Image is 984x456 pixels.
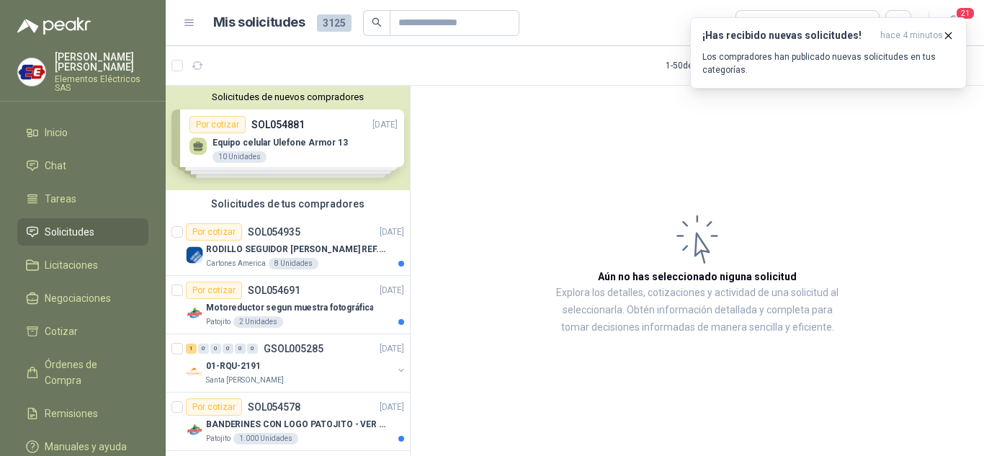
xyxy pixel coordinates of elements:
[745,15,775,31] div: Todas
[233,316,283,328] div: 2 Unidades
[248,227,300,237] p: SOL054935
[17,251,148,279] a: Licitaciones
[45,191,76,207] span: Tareas
[45,158,66,174] span: Chat
[380,342,404,356] p: [DATE]
[186,246,203,264] img: Company Logo
[264,344,323,354] p: GSOL005285
[186,344,197,354] div: 1
[17,152,148,179] a: Chat
[17,218,148,246] a: Solicitudes
[45,357,135,388] span: Órdenes de Compra
[247,344,258,354] div: 0
[166,86,410,190] div: Solicitudes de nuevos compradoresPor cotizarSOL054881[DATE] Equipo celular Ulefone Armor 1310 Uni...
[206,258,266,269] p: Cartones America
[186,305,203,322] img: Company Logo
[666,54,754,77] div: 1 - 50 de 863
[206,375,284,386] p: Santa [PERSON_NAME]
[171,91,404,102] button: Solicitudes de nuevos compradores
[45,290,111,306] span: Negociaciones
[198,344,209,354] div: 0
[17,17,91,35] img: Logo peakr
[206,243,385,256] p: RODILLO SEGUIDOR [PERSON_NAME] REF. NATV-17-PPA [PERSON_NAME]
[17,318,148,345] a: Cotizar
[17,400,148,427] a: Remisiones
[186,282,242,299] div: Por cotizar
[17,285,148,312] a: Negociaciones
[317,14,352,32] span: 3125
[166,276,410,334] a: Por cotizarSOL054691[DATE] Company LogoMotoreductor segun muestra fotográficaPatojito2 Unidades
[186,421,203,439] img: Company Logo
[380,401,404,414] p: [DATE]
[702,50,954,76] p: Los compradores han publicado nuevas solicitudes en tus categorías.
[210,344,221,354] div: 0
[186,363,203,380] img: Company Logo
[555,285,840,336] p: Explora los detalles, cotizaciones y actividad de una solicitud al seleccionarla. Obtén informaci...
[45,224,94,240] span: Solicitudes
[248,285,300,295] p: SOL054691
[18,58,45,86] img: Company Logo
[380,225,404,239] p: [DATE]
[45,257,98,273] span: Licitaciones
[17,351,148,394] a: Órdenes de Compra
[166,393,410,451] a: Por cotizarSOL054578[DATE] Company LogoBANDERINES CON LOGO PATOJITO - VER DOC ADJUNTOPatojito1.00...
[55,75,148,92] p: Elementos Eléctricos SAS
[206,418,385,432] p: BANDERINES CON LOGO PATOJITO - VER DOC ADJUNTO
[380,284,404,298] p: [DATE]
[880,30,943,42] span: hace 4 minutos
[206,301,373,315] p: Motoreductor segun muestra fotográfica
[702,30,875,42] h3: ¡Has recibido nuevas solicitudes!
[186,223,242,241] div: Por cotizar
[186,398,242,416] div: Por cotizar
[372,17,382,27] span: search
[186,340,407,386] a: 1 0 0 0 0 0 GSOL005285[DATE] Company Logo01-RQU-2191Santa [PERSON_NAME]
[233,433,298,444] div: 1.000 Unidades
[166,190,410,218] div: Solicitudes de tus compradores
[248,402,300,412] p: SOL054578
[45,323,78,339] span: Cotizar
[166,218,410,276] a: Por cotizarSOL054935[DATE] Company LogoRODILLO SEGUIDOR [PERSON_NAME] REF. NATV-17-PPA [PERSON_NA...
[269,258,318,269] div: 8 Unidades
[206,316,231,328] p: Patojito
[55,52,148,72] p: [PERSON_NAME] [PERSON_NAME]
[45,125,68,140] span: Inicio
[955,6,975,20] span: 21
[235,344,246,354] div: 0
[17,185,148,213] a: Tareas
[223,344,233,354] div: 0
[17,119,148,146] a: Inicio
[45,439,127,455] span: Manuales y ayuda
[213,12,305,33] h1: Mis solicitudes
[206,433,231,444] p: Patojito
[690,17,967,89] button: ¡Has recibido nuevas solicitudes!hace 4 minutos Los compradores han publicado nuevas solicitudes ...
[941,10,967,36] button: 21
[45,406,98,421] span: Remisiones
[598,269,797,285] h3: Aún no has seleccionado niguna solicitud
[206,359,261,373] p: 01-RQU-2191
